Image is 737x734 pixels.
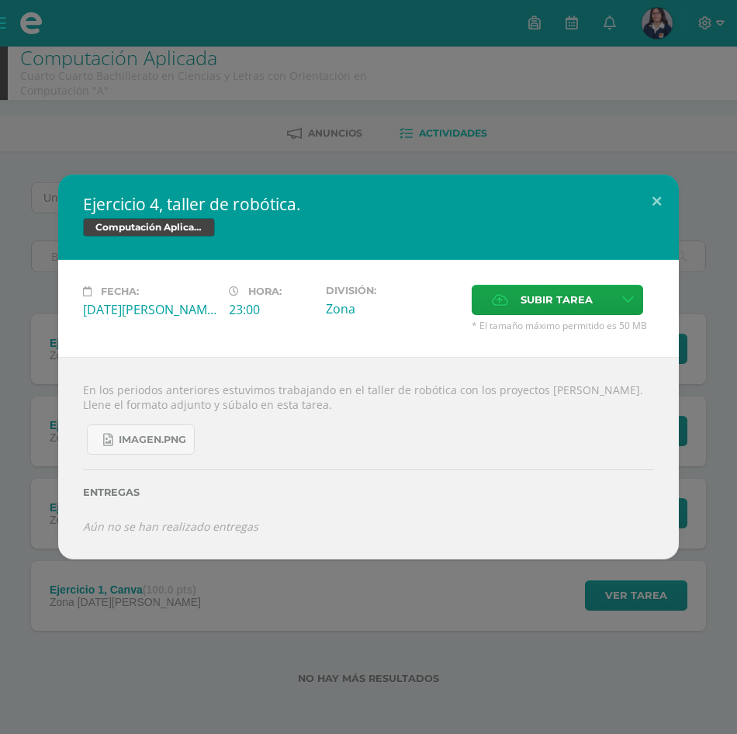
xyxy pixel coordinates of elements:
[101,286,139,297] span: Fecha:
[58,357,679,559] div: En los periodos anteriores estuvimos trabajando en el taller de robótica con los proyectos [PERSO...
[83,519,258,534] i: Aún no se han realizado entregas
[83,301,216,318] div: [DATE][PERSON_NAME]
[326,285,459,296] label: División:
[635,175,679,227] button: Close (Esc)
[326,300,459,317] div: Zona
[119,434,186,446] span: imagen.png
[521,286,593,314] span: Subir tarea
[87,424,195,455] a: imagen.png
[472,319,654,332] span: * El tamaño máximo permitido es 50 MB
[248,286,282,297] span: Hora:
[83,486,654,498] label: Entregas
[229,301,313,318] div: 23:00
[83,193,654,215] h2: Ejercicio 4, taller de robótica.
[83,218,215,237] span: Computación Aplicada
